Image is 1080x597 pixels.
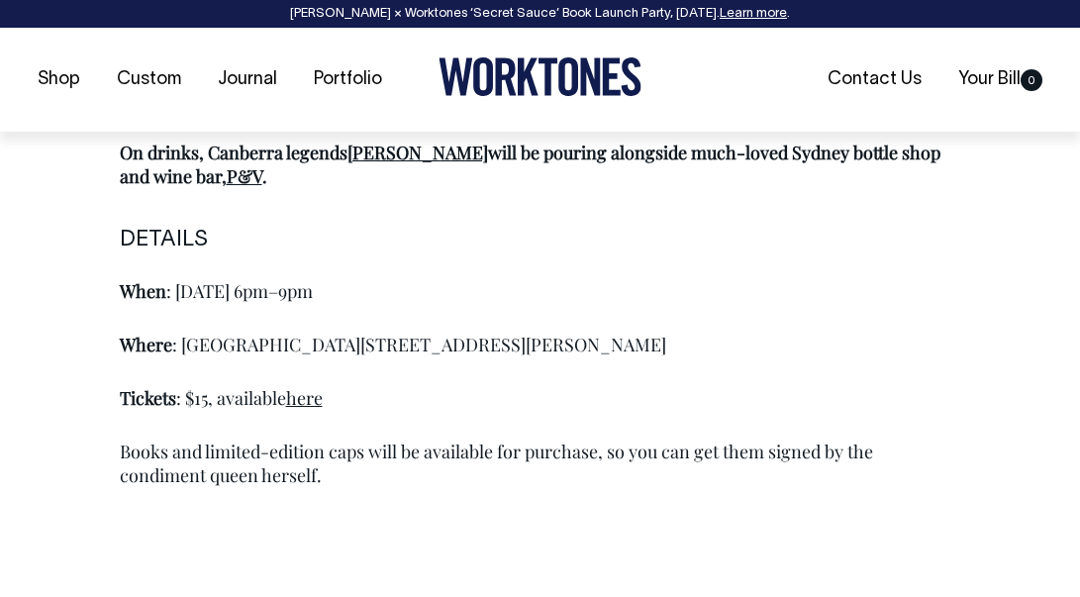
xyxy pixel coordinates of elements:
p: : [DATE] 6pm–9pm [120,279,961,303]
a: Contact Us [820,63,930,96]
a: Journal [210,63,285,96]
p: : [GEOGRAPHIC_DATA][STREET_ADDRESS][PERSON_NAME] [120,333,961,356]
p: : $15, available [120,386,961,410]
a: [PERSON_NAME] [347,141,488,164]
a: Learn more [720,8,787,20]
strong: On drinks, Canberra legends will be pouring alongside much-loved Sydney bottle shop and wine bar, . [120,141,940,188]
p: Books and limited-edition caps will be available for purchase, so you can get them signed by the ... [120,440,961,487]
div: [PERSON_NAME] × Worktones ‘Secret Sauce’ Book Launch Party, [DATE]. . [20,7,1060,21]
span: 0 [1021,69,1042,91]
a: Custom [109,63,189,96]
h6: DETAILS [120,228,961,251]
a: P&V [227,164,262,188]
strong: Tickets [120,386,176,410]
a: Your Bill0 [950,63,1050,96]
a: here [286,386,323,410]
a: Shop [30,63,88,96]
a: Portfolio [306,63,390,96]
strong: When [120,279,166,303]
strong: Where [120,333,172,356]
